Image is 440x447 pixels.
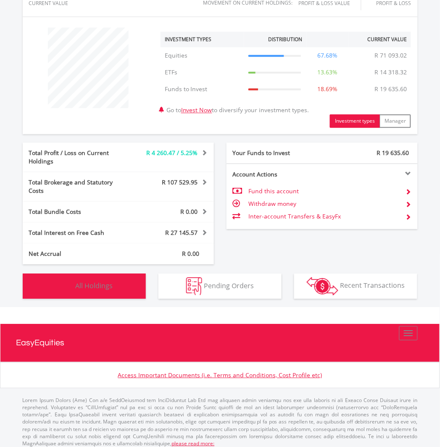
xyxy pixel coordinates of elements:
[23,229,134,237] div: Total Interest on Free Cash
[204,281,254,290] span: Pending Orders
[23,208,134,216] div: Total Bundle Costs
[307,64,348,81] td: 13.63%
[23,179,134,195] div: Total Brokerage and Statutory Costs
[307,47,348,64] td: 67.68%
[370,81,411,98] td: R 19 635.60
[379,115,411,128] button: Manager
[181,106,212,114] a: Invest Now
[269,36,303,43] div: Distribution
[16,324,424,362] a: EasyEquities
[203,0,293,6] div: Movement on Current Holdings:
[161,47,244,64] td: Equities
[307,277,338,296] img: transactions-zar-wht.png
[23,149,134,166] div: Total Profit / Loss on Current Holdings
[294,274,417,299] button: Recent Transactions
[161,64,244,81] td: ETFs
[75,281,113,290] span: All Holdings
[161,81,244,98] td: Funds to Invest
[249,185,402,198] td: Fund this account
[348,32,411,47] th: Current Value
[118,371,322,379] a: Access Important Documents (i.e. Terms and Conditions, Cost Profile etc)
[55,278,74,296] img: holdings-wht.png
[249,210,402,223] td: Inter-account Transfers & EasyFx
[330,115,380,128] button: Investment types
[161,32,244,47] th: Investment Types
[29,1,92,6] div: CURRENT VALUE
[227,171,322,179] div: Account Actions
[340,281,405,290] span: Recent Transactions
[307,81,348,98] td: 18.69%
[377,149,409,157] span: R 19 635.60
[227,149,322,158] div: Your Funds to Invest
[154,24,418,128] div: Go to to diversify your investment types.
[23,274,146,299] button: All Holdings
[23,250,134,258] div: Net Accrual
[165,229,198,237] span: R 27 145.57
[158,274,282,299] button: Pending Orders
[249,198,402,210] td: Withdraw money
[370,64,411,81] td: R 14 318.32
[371,1,411,6] div: Profit & Loss
[297,1,361,6] div: Profit & Loss Value
[180,208,198,216] span: R 0.00
[162,179,198,187] span: R 107 529.95
[146,149,198,157] span: R 4 260.47 / 5.25%
[370,47,411,64] td: R 71 093.02
[182,250,199,258] span: R 0.00
[186,278,202,296] img: pending_instructions-wht.png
